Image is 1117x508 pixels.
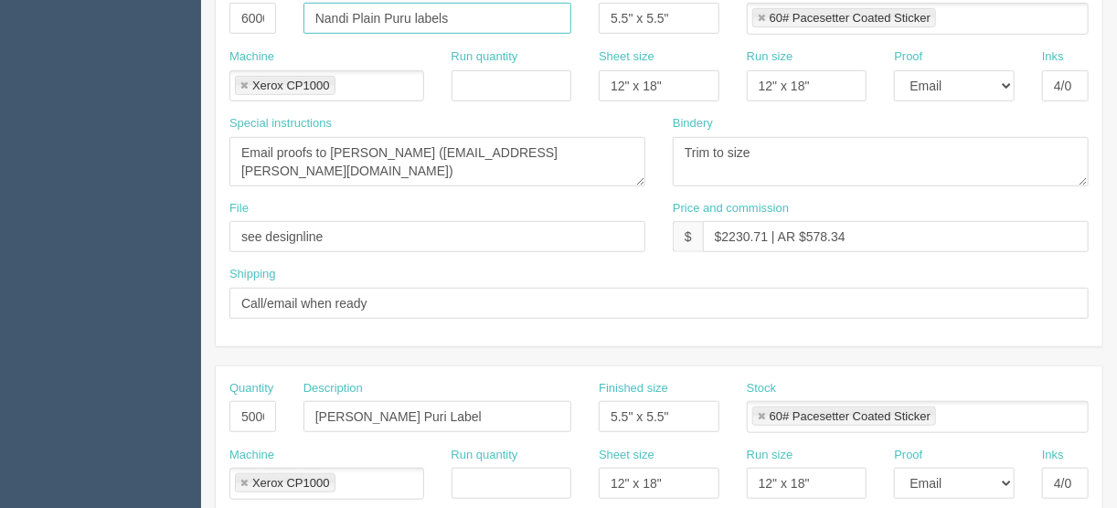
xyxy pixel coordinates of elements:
[229,266,276,283] label: Shipping
[747,380,777,397] label: Stock
[452,447,518,464] label: Run quantity
[770,410,931,422] div: 60# Pacesetter Coated Sticker
[452,48,518,66] label: Run quantity
[1042,447,1064,464] label: Inks
[229,447,274,464] label: Machine
[894,447,922,464] label: Proof
[599,48,654,66] label: Sheet size
[673,137,1089,186] textarea: Trim to size
[1042,48,1064,66] label: Inks
[770,12,931,24] div: 60# Pacesetter Coated Sticker
[229,48,274,66] label: Machine
[229,380,273,397] label: Quantity
[599,380,668,397] label: Finished size
[599,447,654,464] label: Sheet size
[673,200,789,217] label: Price and commission
[252,79,330,91] div: Xerox CP1000
[229,115,332,132] label: Special instructions
[229,137,645,186] textarea: Email proofs to [PERSON_NAME] ([EMAIL_ADDRESS][PERSON_NAME][DOMAIN_NAME])
[747,48,793,66] label: Run size
[673,115,713,132] label: Bindery
[673,221,703,252] div: $
[252,477,330,489] div: Xerox CP1000
[229,200,249,217] label: File
[747,447,793,464] label: Run size
[303,380,363,397] label: Description
[894,48,922,66] label: Proof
